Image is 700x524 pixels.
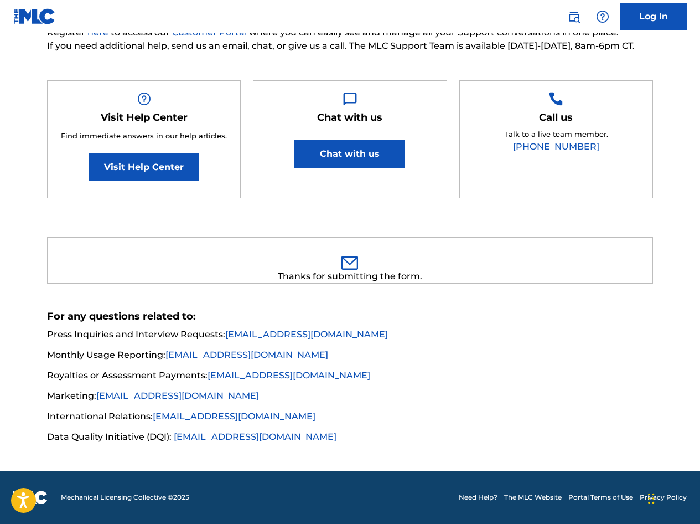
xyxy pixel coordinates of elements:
img: Help Box Image [137,92,151,106]
li: International Relations: [47,410,653,430]
button: Chat with us [294,140,405,168]
a: [EMAIL_ADDRESS][DOMAIN_NAME] [208,370,370,381]
a: Portal Terms of Use [568,492,633,502]
img: Help Box Image [549,92,563,106]
div: Thanks for submitting the form. [48,270,652,283]
li: Data Quality Initiative (DQI): [47,430,653,444]
li: Monthly Usage Reporting: [47,348,653,368]
a: Public Search [563,6,585,28]
a: [EMAIL_ADDRESS][DOMAIN_NAME] [174,431,336,442]
img: MLC Logo [13,8,56,24]
img: logo [13,491,48,504]
span: Mechanical Licensing Collective © 2025 [61,492,189,502]
a: Need Help? [459,492,497,502]
a: [EMAIL_ADDRESS][DOMAIN_NAME] [225,329,388,340]
a: [EMAIL_ADDRESS][DOMAIN_NAME] [165,350,328,360]
a: [EMAIL_ADDRESS][DOMAIN_NAME] [96,391,259,401]
img: search [567,10,580,23]
a: Customer Portal [172,27,249,38]
h5: Visit Help Center [101,111,188,124]
iframe: Chat Widget [645,471,700,524]
li: Marketing: [47,389,653,409]
h5: Chat with us [317,111,382,124]
div: Drag [648,482,655,515]
img: Help Box Image [343,92,357,106]
a: Privacy Policy [640,492,687,502]
h5: For any questions related to: [47,310,653,323]
li: Press Inquiries and Interview Requests: [47,328,653,348]
a: [PHONE_NUMBER] [513,141,599,152]
h5: Call us [539,111,573,124]
span: If you need additional help, send us an email, chat, or give us a call. The MLC Support Team is a... [47,39,653,53]
a: Log In [620,3,687,30]
a: [EMAIL_ADDRESS][DOMAIN_NAME] [153,411,315,422]
img: 0ff00501b51b535a1dc6.svg [341,256,358,270]
span: Find immediate answers in our help articles. [61,131,227,140]
a: here [87,27,111,38]
a: The MLC Website [504,492,562,502]
li: Royalties or Assessment Payments: [47,369,653,389]
p: Talk to a live team member. [504,129,608,140]
a: Visit Help Center [89,153,199,181]
img: help [596,10,609,23]
div: Help [592,6,614,28]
